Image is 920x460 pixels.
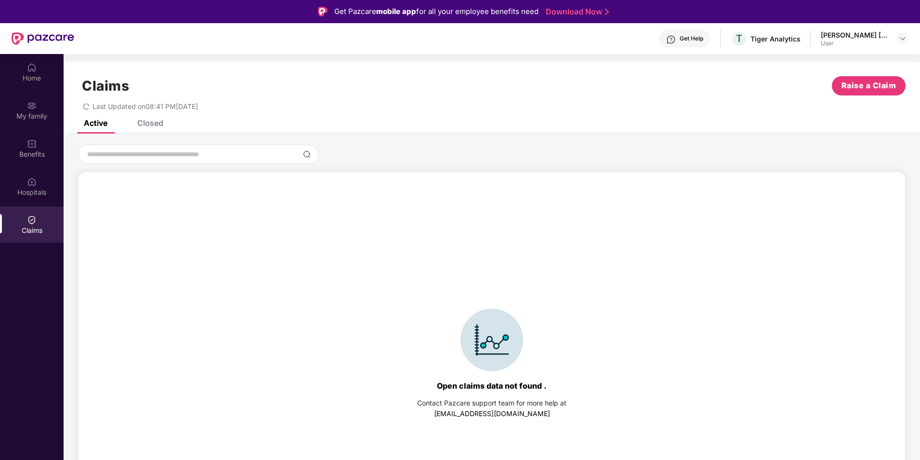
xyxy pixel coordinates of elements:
h1: Claims [82,78,129,94]
img: svg+xml;base64,PHN2ZyBpZD0iU2VhcmNoLTMyeDMyIiB4bWxucz0iaHR0cDovL3d3dy53My5vcmcvMjAwMC9zdmciIHdpZH... [303,150,311,158]
div: User [821,40,888,47]
span: redo [83,102,90,110]
div: Get Pazcare for all your employee benefits need [334,6,539,17]
a: Download Now [546,7,606,17]
span: Last Updated on 08:41 PM[DATE] [92,102,198,110]
img: svg+xml;base64,PHN2ZyBpZD0iSG9zcGl0YWxzIiB4bWxucz0iaHR0cDovL3d3dy53My5vcmcvMjAwMC9zdmciIHdpZHRoPS... [27,177,37,187]
img: svg+xml;base64,PHN2ZyBpZD0iRHJvcGRvd24tMzJ4MzIiIHhtbG5zPSJodHRwOi8vd3d3LnczLm9yZy8yMDAwL3N2ZyIgd2... [899,35,907,42]
a: [EMAIL_ADDRESS][DOMAIN_NAME] [434,409,550,418]
span: Raise a Claim [841,80,896,92]
div: Closed [137,118,163,128]
img: New Pazcare Logo [12,32,74,45]
div: Get Help [680,35,703,42]
img: svg+xml;base64,PHN2ZyBpZD0iQ2xhaW0iIHhtbG5zPSJodHRwOi8vd3d3LnczLm9yZy8yMDAwL3N2ZyIgd2lkdGg9IjIwIi... [27,215,37,225]
img: svg+xml;base64,PHN2ZyBpZD0iSG9tZSIgeG1sbnM9Imh0dHA6Ly93d3cudzMub3JnLzIwMDAvc3ZnIiB3aWR0aD0iMjAiIG... [27,63,37,72]
div: [PERSON_NAME] [PERSON_NAME] [821,30,888,40]
div: Contact Pazcare support team for more help at [417,398,566,408]
img: svg+xml;base64,PHN2ZyBpZD0iSWNvbl9DbGFpbSIgZGF0YS1uYW1lPSJJY29uIENsYWltIiB4bWxucz0iaHR0cDovL3d3dy... [460,309,523,371]
img: Stroke [605,7,609,17]
div: Tiger Analytics [750,34,801,43]
img: svg+xml;base64,PHN2ZyBpZD0iQmVuZWZpdHMiIHhtbG5zPSJodHRwOi8vd3d3LnczLm9yZy8yMDAwL3N2ZyIgd2lkdGg9Ij... [27,139,37,149]
span: T [736,33,742,44]
div: Active [84,118,107,128]
strong: mobile app [376,7,416,16]
img: svg+xml;base64,PHN2ZyBpZD0iSGVscC0zMngzMiIgeG1sbnM9Imh0dHA6Ly93d3cudzMub3JnLzIwMDAvc3ZnIiB3aWR0aD... [666,35,676,44]
div: Open claims data not found . [437,381,547,391]
img: Logo [318,7,328,16]
img: svg+xml;base64,PHN2ZyB3aWR0aD0iMjAiIGhlaWdodD0iMjAiIHZpZXdCb3g9IjAgMCAyMCAyMCIgZmlsbD0ibm9uZSIgeG... [27,101,37,110]
button: Raise a Claim [832,76,906,95]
